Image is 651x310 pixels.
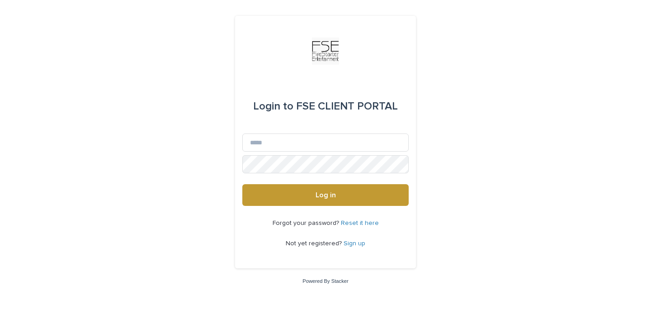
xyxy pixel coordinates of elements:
[253,94,398,119] div: FSE CLIENT PORTAL
[253,101,293,112] span: Login to
[341,220,379,226] a: Reset it here
[316,191,336,199] span: Log in
[273,220,341,226] span: Forgot your password?
[312,38,339,65] img: Km9EesSdRbS9ajqhBzyo
[344,240,365,247] a: Sign up
[242,184,409,206] button: Log in
[302,278,348,284] a: Powered By Stacker
[286,240,344,247] span: Not yet registered?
